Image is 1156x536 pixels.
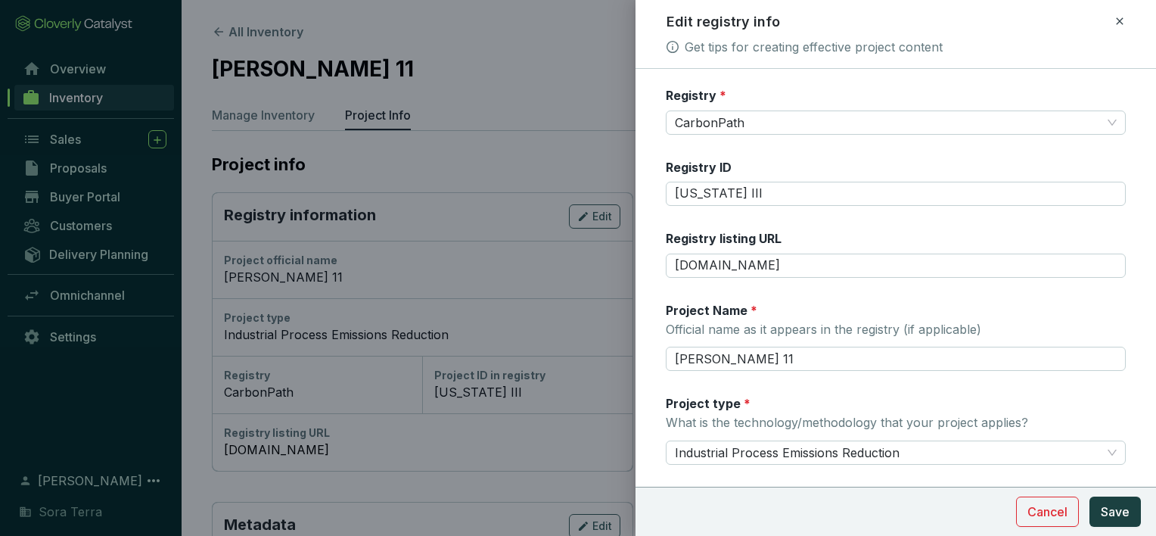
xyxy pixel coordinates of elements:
h2: Edit registry info [667,12,780,32]
button: Save [1089,497,1141,527]
label: Registry [666,87,726,104]
span: Industrial Process Emissions Reduction [675,441,1117,464]
label: Project Name [666,302,757,319]
span: CarbonPath [675,111,1117,134]
label: Project type [666,395,750,412]
span: Save [1101,503,1130,521]
label: Registry ID [666,159,732,176]
span: Cancel [1027,503,1067,521]
p: What is the technology/methodology that your project applies? [666,415,1028,432]
p: Official name as it appears in the registry (if applicable) [666,322,981,338]
button: Cancel [1016,497,1079,527]
a: Get tips for creating effective project content [685,38,943,56]
label: Registry listing URL [666,230,782,247]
